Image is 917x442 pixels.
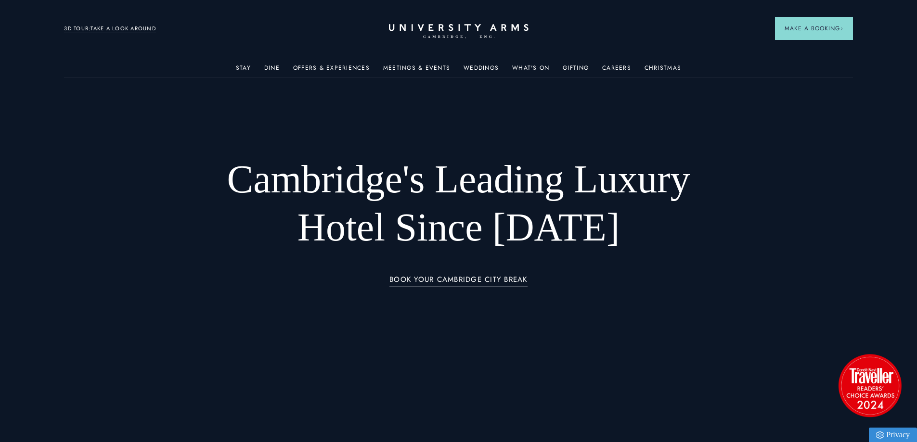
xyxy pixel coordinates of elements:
[785,24,843,33] span: Make a Booking
[563,64,589,77] a: Gifting
[202,155,715,252] h1: Cambridge's Leading Luxury Hotel Since [DATE]
[512,64,549,77] a: What's On
[383,64,450,77] a: Meetings & Events
[464,64,499,77] a: Weddings
[236,64,251,77] a: Stay
[645,64,681,77] a: Christmas
[876,431,884,439] img: Privacy
[869,428,917,442] a: Privacy
[602,64,631,77] a: Careers
[293,64,370,77] a: Offers & Experiences
[834,349,906,421] img: image-2524eff8f0c5d55edbf694693304c4387916dea5-1501x1501-png
[389,24,529,39] a: Home
[64,25,156,33] a: 3D TOUR:TAKE A LOOK AROUND
[389,276,528,287] a: BOOK YOUR CAMBRIDGE CITY BREAK
[264,64,280,77] a: Dine
[840,27,843,30] img: Arrow icon
[775,17,853,40] button: Make a BookingArrow icon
